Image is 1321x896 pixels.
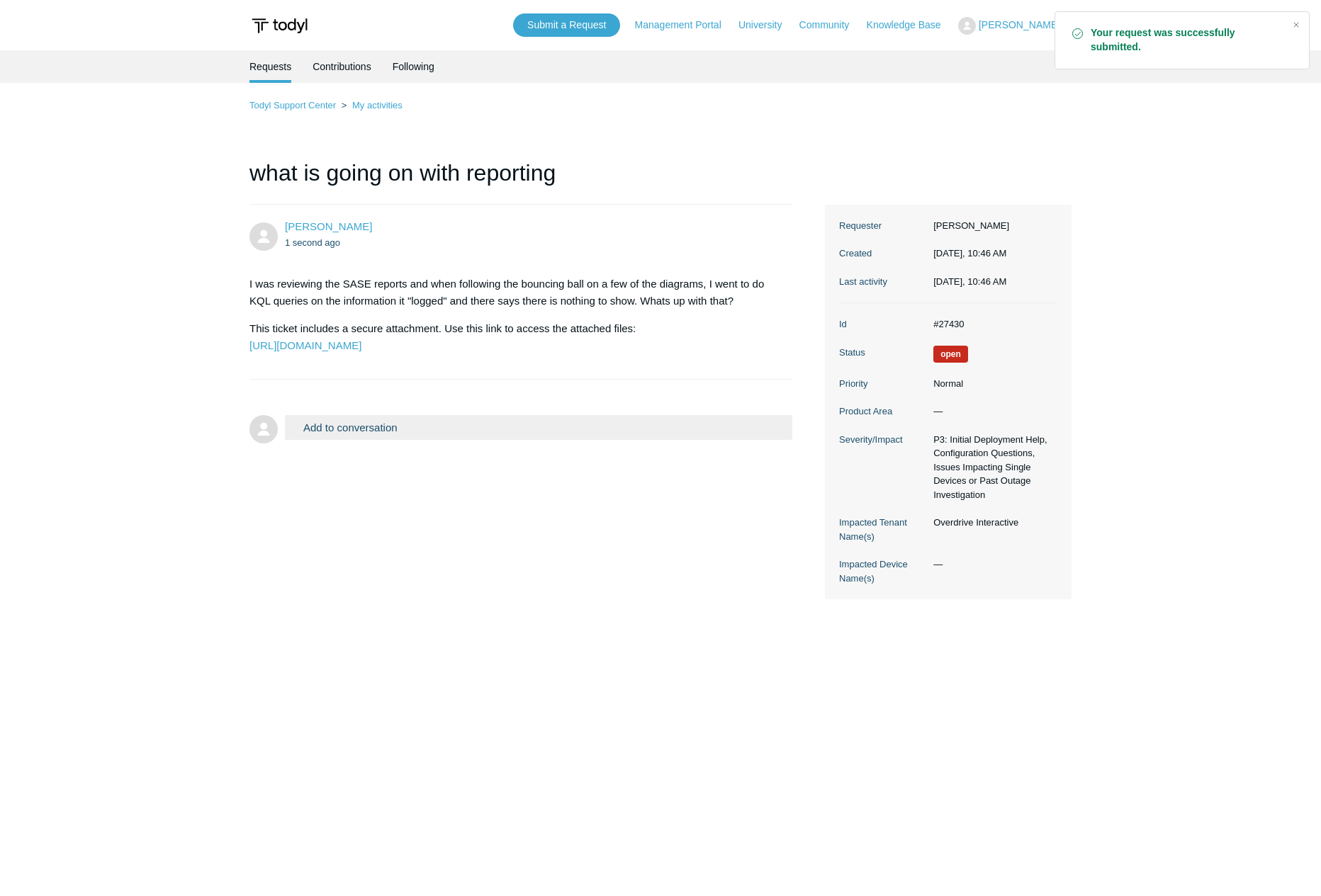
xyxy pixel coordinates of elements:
[249,320,778,354] p: This ticket includes a secure attachment. Use this link to access the attached files:
[926,404,1057,419] dd: —
[867,18,955,33] a: Knowledge Base
[393,50,434,83] a: Following
[1286,15,1306,35] div: Close
[285,237,340,248] time: 08/14/2025, 10:46
[635,18,736,33] a: Management Portal
[1091,26,1281,55] strong: Your request was successfully submitted.
[933,248,1006,259] time: 08/14/2025, 10:46
[839,433,926,447] dt: Severity/Impact
[738,18,796,33] a: University
[839,557,926,585] dt: Impacted Device Name(s)
[313,50,371,83] a: Contributions
[926,433,1057,502] dd: P3: Initial Deployment Help, Configuration Questions, Issues Impacting Single Devices or Past Out...
[352,100,403,110] a: My activities
[249,156,792,205] h1: what is going on with reporting
[513,13,620,37] a: Submit a Request
[958,17,1072,35] button: [PERSON_NAME]
[933,276,1006,287] time: 08/14/2025, 10:46
[839,317,926,331] dt: Id
[249,50,291,83] li: Requests
[249,100,336,110] a: Todyl Support Center
[926,377,1057,391] dd: Normal
[249,13,310,39] img: Todyl Support Center Help Center home page
[249,100,339,110] li: Todyl Support Center
[839,404,926,419] dt: Product Area
[926,317,1057,331] dd: #27430
[839,346,926,360] dt: Status
[285,220,372,232] a: [PERSON_NAME]
[979,19,1060,30] span: [PERSON_NAME]
[839,275,926,289] dt: Last activity
[926,219,1057,233] dd: [PERSON_NAME]
[249,276,778,310] p: I was reviewing the SASE reports and when following the bouncing ball on a few of the diagrams, I...
[799,18,864,33] a: Community
[339,100,403,110] li: My activities
[926,516,1057,530] dd: Overdrive Interactive
[933,346,968,363] span: We are working on a response for you
[839,246,926,261] dt: Created
[249,339,361,351] a: [URL][DOMAIN_NAME]
[285,415,792,440] button: Add to conversation
[926,557,1057,572] dd: —
[285,220,372,232] span: Andrew Stevens
[839,377,926,391] dt: Priority
[839,516,926,543] dt: Impacted Tenant Name(s)
[839,219,926,233] dt: Requester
